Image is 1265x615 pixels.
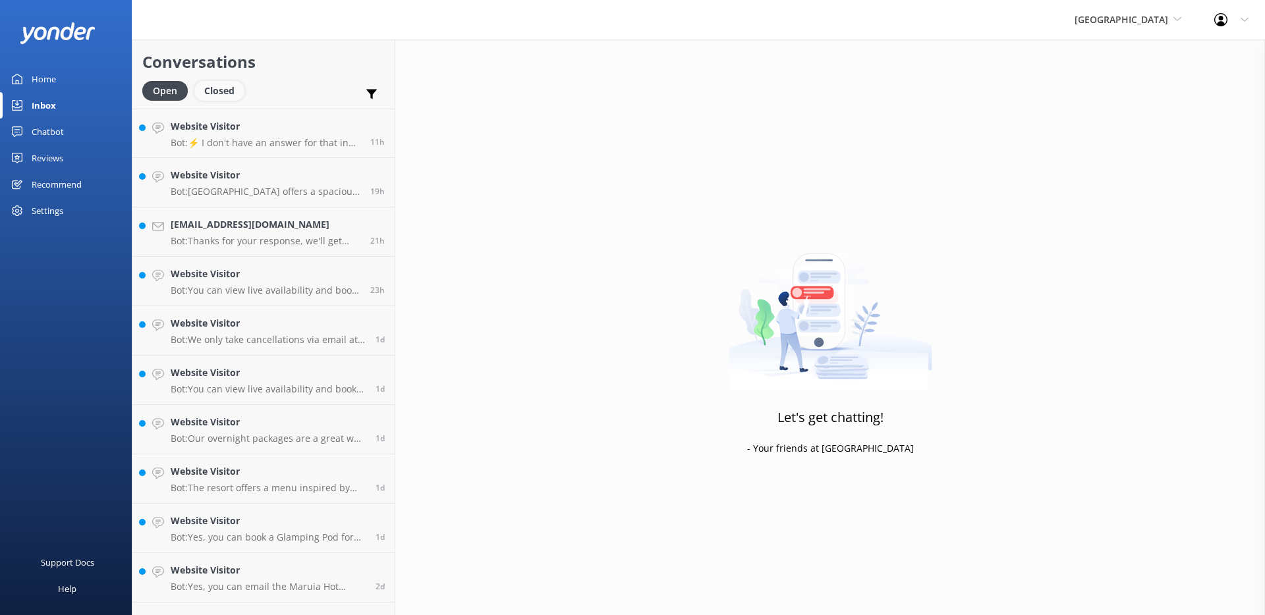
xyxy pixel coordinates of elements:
p: Bot: [GEOGRAPHIC_DATA] offers a spacious unpowered campground for self-contained and non self-con... [171,186,360,198]
a: Closed [194,83,251,97]
h4: Website Visitor [171,464,366,479]
p: - Your friends at [GEOGRAPHIC_DATA] [747,441,914,456]
span: Sep 14 2025 09:34pm (UTC +12:00) Pacific/Auckland [376,581,385,592]
h4: [EMAIL_ADDRESS][DOMAIN_NAME] [171,217,360,232]
div: Inbox [32,92,56,119]
p: Bot: You can view live availability and book your preferred packages or experiences on our websit... [171,284,360,296]
div: Home [32,66,56,92]
div: Open [142,81,188,101]
h4: Website Visitor [171,316,366,331]
a: Website VisitorBot:⚡ I don't have an answer for that in my knowledge base. Please try and rephras... [132,109,395,158]
a: Website VisitorBot:Yes, you can email the Maruia Hot Springs team at [EMAIL_ADDRESS][DOMAIN_NAME]... [132,553,395,602]
span: Sep 15 2025 03:05pm (UTC +12:00) Pacific/Auckland [376,433,385,444]
p: Bot: ⚡ I don't have an answer for that in my knowledge base. Please try and rephrase your questio... [171,137,360,149]
a: Website VisitorBot:We only take cancellations via email at [EMAIL_ADDRESS][DOMAIN_NAME].1d [132,306,395,356]
div: Recommend [32,171,82,198]
a: Website VisitorBot:You can view live availability and book your preferred packages or experiences... [132,257,395,306]
p: Bot: Our overnight packages are a great way to fully experience [GEOGRAPHIC_DATA]. You can learn ... [171,433,366,444]
a: Website VisitorBot:You can view live availability and book your preferred packages or experiences... [132,356,395,405]
h4: Website Visitor [171,514,366,528]
span: Sep 15 2025 08:15pm (UTC +12:00) Pacific/Auckland [376,383,385,394]
div: Reviews [32,145,63,171]
a: Website VisitorBot:[GEOGRAPHIC_DATA] offers a spacious unpowered campground for self-contained an... [132,158,395,207]
span: Sep 16 2025 07:43am (UTC +12:00) Pacific/Auckland [370,284,385,296]
h4: Website Visitor [171,415,366,429]
img: artwork of a man stealing a conversation from at giant smartphone [729,225,932,390]
h4: Website Visitor [171,119,360,134]
h3: Let's get chatting! [777,407,884,428]
p: Bot: The resort offers a menu inspired by the [GEOGRAPHIC_DATA], featuring fresh ingredients from... [171,482,366,494]
a: Website VisitorBot:Our overnight packages are a great way to fully experience [GEOGRAPHIC_DATA]. ... [132,405,395,454]
div: Support Docs [41,549,94,575]
div: Settings [32,198,63,224]
span: [GEOGRAPHIC_DATA] [1075,13,1168,26]
h4: Website Visitor [171,563,366,577]
p: Bot: Yes, you can book a Glamping Pod for two nights. To access a complete list of current rates ... [171,531,366,543]
p: Bot: We only take cancellations via email at [EMAIL_ADDRESS][DOMAIN_NAME]. [171,334,366,346]
h2: Conversations [142,49,385,74]
span: Sep 15 2025 08:49pm (UTC +12:00) Pacific/Auckland [376,334,385,345]
p: Bot: Yes, you can email the Maruia Hot Springs team at [EMAIL_ADDRESS][DOMAIN_NAME] for assistance. [171,581,366,593]
span: Sep 16 2025 10:30am (UTC +12:00) Pacific/Auckland [370,235,385,246]
a: Open [142,83,194,97]
a: [EMAIL_ADDRESS][DOMAIN_NAME]Bot:Thanks for your response, we'll get back to you as soon as we can... [132,207,395,257]
p: Bot: Thanks for your response, we'll get back to you as soon as we can during opening hours. [171,235,360,247]
div: Closed [194,81,244,101]
h4: Website Visitor [171,168,360,182]
a: Website VisitorBot:Yes, you can book a Glamping Pod for two nights. To access a complete list of ... [132,504,395,553]
span: Sep 15 2025 12:15pm (UTC +12:00) Pacific/Auckland [376,482,385,493]
h4: Website Visitor [171,365,366,380]
span: Sep 15 2025 12:13pm (UTC +12:00) Pacific/Auckland [376,531,385,543]
span: Sep 16 2025 12:31pm (UTC +12:00) Pacific/Auckland [370,186,385,197]
div: Help [58,575,76,602]
img: yonder-white-logo.png [20,22,96,44]
p: Bot: You can view live availability and book your preferred packages or experiences on our websit... [171,383,366,395]
div: Chatbot [32,119,64,145]
a: Website VisitorBot:The resort offers a menu inspired by the [GEOGRAPHIC_DATA], featuring fresh in... [132,454,395,504]
span: Sep 16 2025 07:59pm (UTC +12:00) Pacific/Auckland [370,136,385,147]
h4: Website Visitor [171,267,360,281]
